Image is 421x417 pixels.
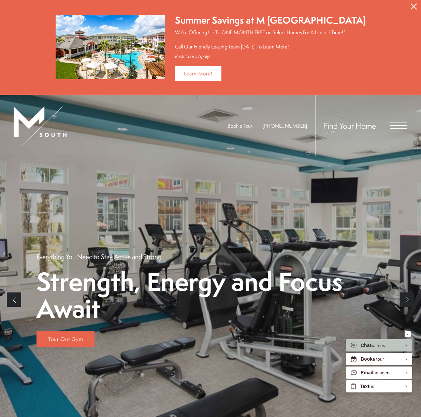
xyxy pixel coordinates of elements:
[175,29,366,50] p: We're Offering Up To ONE MONTH FREE on Select Homes For A Limited Time!* Call Our Friendly Leasin...
[37,331,95,348] a: Tour Our Gym
[263,122,307,129] a: Call Us at 813-570-8014
[48,335,83,343] span: Tour Our Gym
[37,252,161,261] p: Everything You Need to Stay Active and Strong
[324,120,376,131] a: Find Your Home
[400,292,414,307] a: Next
[56,15,165,79] img: Summer Savings at M South Apartments
[175,14,366,27] div: Summer Savings at M [GEOGRAPHIC_DATA]
[263,122,307,129] span: [PHONE_NUMBER]
[37,268,384,322] p: Strength, Energy and Focus Await
[175,54,366,59] div: Restrictions Apply!
[14,106,67,146] img: MSouth
[175,66,222,81] a: Learn More!
[7,292,21,307] a: Previous
[390,123,407,129] button: Open Menu
[228,122,252,129] a: Book a Tour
